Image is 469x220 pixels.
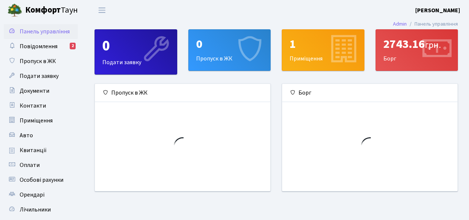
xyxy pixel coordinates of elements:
[188,29,271,71] a: 0Пропуск в ЖК
[4,173,78,187] a: Особові рахунки
[383,37,450,51] div: 2743.16
[290,37,357,51] div: 1
[70,43,76,49] div: 2
[4,202,78,217] a: Лічильники
[4,39,78,54] a: Повідомлення2
[4,187,78,202] a: Орендарі
[20,191,44,199] span: Орендарі
[376,30,458,70] div: Борг
[95,29,177,75] a: 0Подати заявку
[4,54,78,69] a: Пропуск в ЖК
[20,161,40,169] span: Оплати
[20,72,59,80] span: Подати заявку
[20,116,53,125] span: Приміщення
[95,84,270,102] div: Пропуск в ЖК
[4,113,78,128] a: Приміщення
[196,37,263,51] div: 0
[93,4,111,16] button: Переключити навігацію
[282,30,364,70] div: Приміщення
[20,146,47,154] span: Квитанції
[393,20,407,28] a: Admin
[189,30,271,70] div: Пропуск в ЖК
[25,4,78,17] span: Таун
[20,206,51,214] span: Лічильники
[282,84,458,102] div: Борг
[95,30,177,74] div: Подати заявку
[7,3,22,18] img: logo.png
[20,131,33,139] span: Авто
[25,4,61,16] b: Комфорт
[20,176,63,184] span: Особові рахунки
[382,16,469,32] nav: breadcrumb
[4,143,78,158] a: Квитанції
[4,128,78,143] a: Авто
[4,98,78,113] a: Контакти
[4,158,78,173] a: Оплати
[4,24,78,39] a: Панель управління
[20,42,57,50] span: Повідомлення
[20,57,56,65] span: Пропуск в ЖК
[20,87,49,95] span: Документи
[415,6,460,15] a: [PERSON_NAME]
[4,83,78,98] a: Документи
[102,37,169,55] div: 0
[20,27,70,36] span: Панель управління
[415,6,460,14] b: [PERSON_NAME]
[4,69,78,83] a: Подати заявку
[20,102,46,110] span: Контакти
[282,29,364,71] a: 1Приміщення
[407,20,458,28] li: Панель управління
